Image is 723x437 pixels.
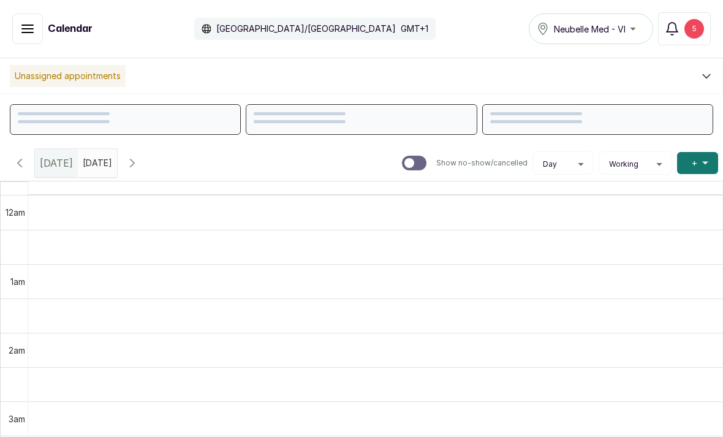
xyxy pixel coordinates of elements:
[436,158,528,168] p: Show no-show/cancelled
[609,159,638,169] span: Working
[6,412,28,425] div: 3am
[658,12,711,45] button: 5
[6,344,28,357] div: 2am
[677,152,718,174] button: +
[554,23,626,36] span: Neubelle Med - VI
[3,206,28,219] div: 12am
[529,13,653,44] button: Neubelle Med - VI
[216,23,396,35] p: [GEOGRAPHIC_DATA]/[GEOGRAPHIC_DATA]
[684,19,704,39] div: 5
[48,21,93,36] h1: Calendar
[543,159,557,169] span: Day
[10,65,126,87] p: Unassigned appointments
[604,159,667,169] button: Working
[538,159,588,169] button: Day
[692,157,697,169] span: +
[401,23,428,35] p: GMT+1
[40,156,73,170] span: [DATE]
[8,275,28,288] div: 1am
[35,149,78,177] div: [DATE]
